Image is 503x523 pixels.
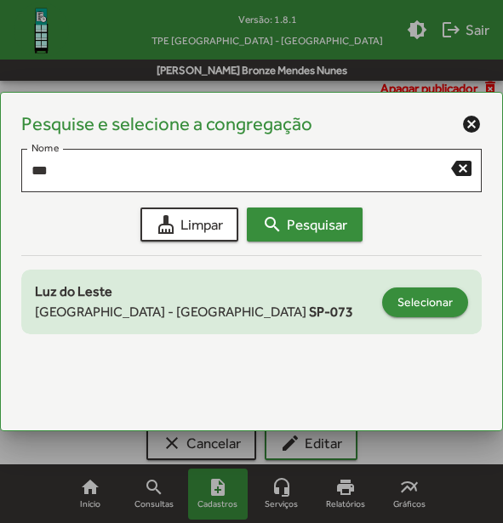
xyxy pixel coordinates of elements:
mat-icon: search [262,214,283,235]
span: SP-073 [309,302,374,322]
span: Luz do Leste [35,283,112,299]
span: [GEOGRAPHIC_DATA] - [GEOGRAPHIC_DATA] [35,302,306,322]
h4: Pesquise e selecione a congregação [21,113,312,136]
button: Limpar [140,207,238,242]
mat-icon: backspace [451,157,472,178]
span: Pesquisar [262,209,347,240]
mat-icon: cleaning_services [156,214,176,235]
button: Pesquisar [247,207,363,242]
mat-icon: cancel [461,114,482,134]
button: Selecionar [382,287,468,317]
span: Selecionar [397,287,453,317]
span: Limpar [156,209,223,240]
